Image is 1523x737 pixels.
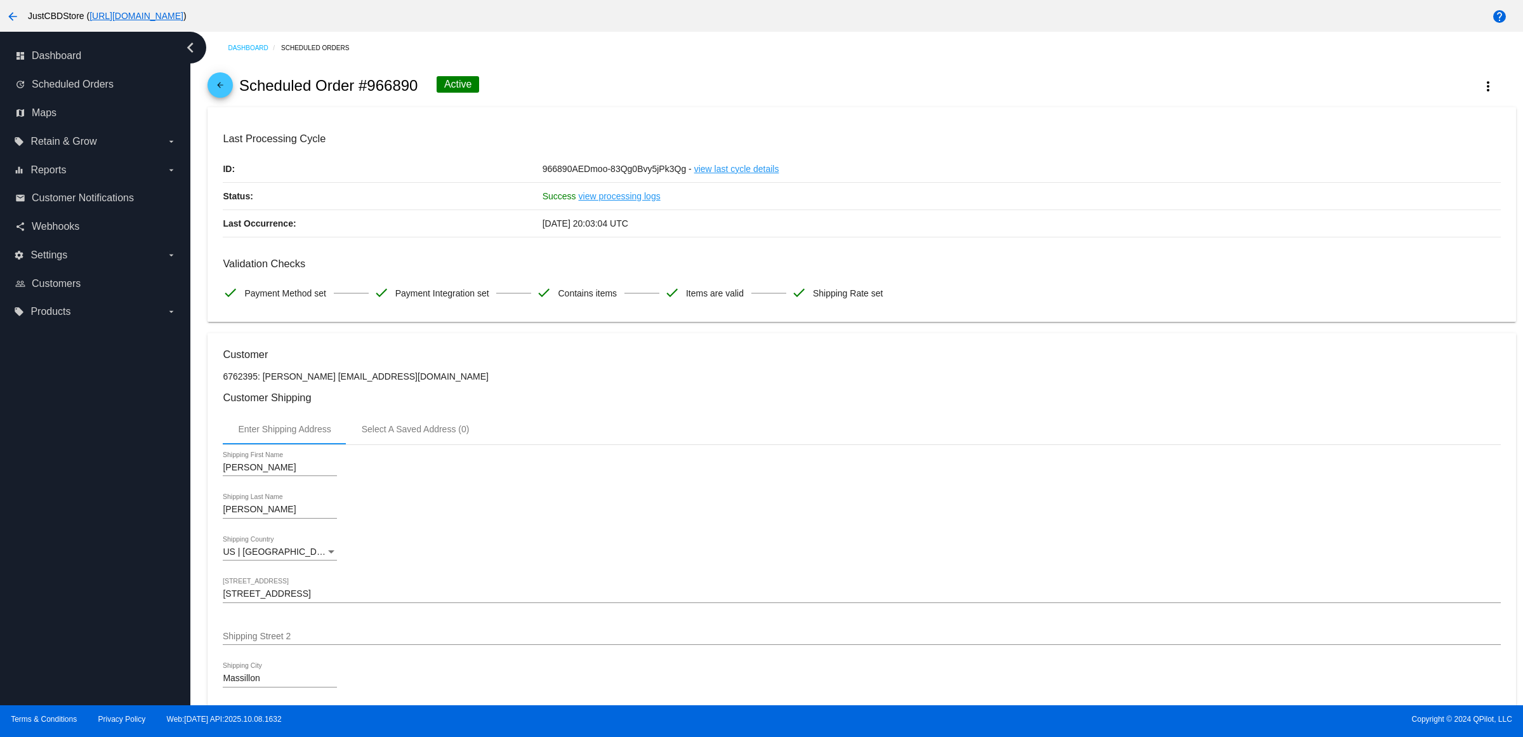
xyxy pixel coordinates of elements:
[213,81,228,96] mat-icon: arrow_back
[223,674,337,684] input: Shipping City
[15,188,176,208] a: email Customer Notifications
[15,51,25,61] i: dashboard
[223,547,335,557] span: US | [GEOGRAPHIC_DATA]
[167,715,282,724] a: Web:[DATE] API:2025.10.08.1632
[543,164,692,174] span: 966890AEDmoo-83Qg0Bvy5jPk3Qg -
[223,392,1500,404] h3: Customer Shipping
[166,165,176,175] i: arrow_drop_down
[5,9,20,24] mat-icon: arrow_back
[14,165,24,175] i: equalizer
[32,192,134,204] span: Customer Notifications
[32,50,81,62] span: Dashboard
[15,216,176,237] a: share Webhooks
[223,505,337,515] input: Shipping Last Name
[579,183,661,209] a: view processing logs
[30,136,96,147] span: Retain & Grow
[223,285,238,300] mat-icon: check
[664,285,680,300] mat-icon: check
[791,285,807,300] mat-icon: check
[30,164,66,176] span: Reports
[772,715,1512,724] span: Copyright © 2024 QPilot, LLC
[166,136,176,147] i: arrow_drop_down
[32,278,81,289] span: Customers
[30,306,70,317] span: Products
[223,210,542,237] p: Last Occurrence:
[89,11,183,21] a: [URL][DOMAIN_NAME]
[558,280,617,307] span: Contains items
[166,307,176,317] i: arrow_drop_down
[536,285,551,300] mat-icon: check
[14,307,24,317] i: local_offer
[15,103,176,123] a: map Maps
[180,37,201,58] i: chevron_left
[166,250,176,260] i: arrow_drop_down
[228,38,281,58] a: Dashboard
[15,193,25,203] i: email
[15,222,25,232] i: share
[694,156,779,182] a: view last cycle details
[15,274,176,294] a: people_outline Customers
[223,258,1500,270] h3: Validation Checks
[813,280,883,307] span: Shipping Rate set
[14,136,24,147] i: local_offer
[223,589,1500,599] input: Shipping Street 1
[1480,79,1496,94] mat-icon: more_vert
[30,249,67,261] span: Settings
[11,715,77,724] a: Terms & Conditions
[15,79,25,90] i: update
[244,280,326,307] span: Payment Method set
[543,218,628,229] span: [DATE] 20:03:04 UTC
[1492,9,1507,24] mat-icon: help
[437,76,480,93] div: Active
[238,424,331,434] div: Enter Shipping Address
[32,107,56,119] span: Maps
[239,77,418,95] h2: Scheduled Order #966890
[15,279,25,289] i: people_outline
[223,133,1500,145] h3: Last Processing Cycle
[223,547,337,557] mat-select: Shipping Country
[223,632,1500,642] input: Shipping Street 2
[223,183,542,209] p: Status:
[223,349,1500,361] h3: Customer
[98,715,146,724] a: Privacy Policy
[223,371,1500,382] p: 6762395: [PERSON_NAME] [EMAIL_ADDRESS][DOMAIN_NAME]
[686,280,744,307] span: Items are valid
[15,74,176,95] a: update Scheduled Orders
[32,221,79,232] span: Webhooks
[32,79,114,90] span: Scheduled Orders
[362,424,470,434] div: Select A Saved Address (0)
[281,38,360,58] a: Scheduled Orders
[15,46,176,66] a: dashboard Dashboard
[28,11,187,21] span: JustCBDStore ( )
[374,285,389,300] mat-icon: check
[223,156,542,182] p: ID:
[395,280,489,307] span: Payment Integration set
[15,108,25,118] i: map
[543,191,576,201] span: Success
[223,463,337,473] input: Shipping First Name
[14,250,24,260] i: settings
